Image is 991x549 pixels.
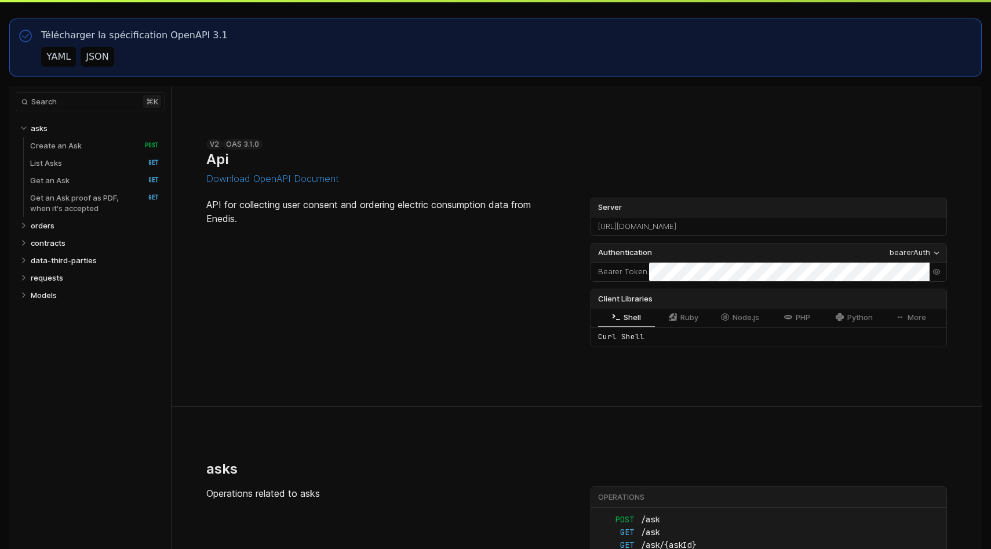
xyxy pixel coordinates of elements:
[591,289,946,308] div: Client Libraries
[30,137,159,154] a: Create an Ask POST
[30,172,159,189] a: Get an Ask GET
[136,194,159,202] span: GET
[223,139,263,150] div: OAS 3.1.0
[598,514,634,526] span: POST
[591,198,946,217] label: Server
[81,47,114,67] button: JSON
[136,141,159,150] span: POST
[136,176,159,184] span: GET
[31,272,63,283] p: requests
[136,159,159,167] span: GET
[30,175,70,186] p: Get an Ask
[890,247,930,259] div: bearerAuth
[598,266,647,278] label: Bearer Token
[206,460,238,477] h2: asks
[591,217,946,236] div: [URL][DOMAIN_NAME]
[886,246,944,259] button: bearerAuth
[31,269,159,286] a: requests
[206,139,223,150] div: v2
[30,158,62,168] p: List Asks
[86,50,108,64] div: JSON
[206,173,339,184] button: Download OpenAPI Document
[591,263,649,281] div: :
[41,47,76,67] button: YAML
[31,217,159,234] a: orders
[733,313,759,322] span: Node.js
[641,526,677,539] span: /ask
[31,252,159,269] a: data-third-parties
[598,526,939,539] a: GET/ask
[598,526,634,539] span: GET
[31,119,159,137] a: asks
[30,189,159,217] a: Get an Ask proof as PDF, when it's accepted GET
[31,255,97,266] p: data-third-parties
[30,140,82,151] p: Create an Ask
[31,97,57,106] span: Search
[598,247,652,259] span: Authentication
[143,95,161,108] kbd: ⌘ k
[206,198,563,226] p: API for collecting user consent and ordering electric consumption data from Enedis.
[30,192,133,213] p: Get an Ask proof as PDF, when it's accepted
[31,286,159,304] a: Models
[598,492,945,503] div: Operations
[31,220,54,231] p: orders
[30,154,159,172] a: List Asks GET
[31,123,48,133] p: asks
[206,151,228,168] h1: Api
[41,28,228,42] p: Télécharger la spécification OpenAPI 3.1
[641,514,677,526] span: /ask
[847,313,873,322] span: Python
[598,514,939,526] a: POST/ask
[31,238,65,248] p: contracts
[591,327,946,347] div: Curl Shell
[31,234,159,252] a: contracts
[624,313,641,322] span: Shell
[796,313,810,322] span: PHP
[206,486,563,500] p: Operations related to asks
[46,50,71,64] div: YAML
[31,290,57,300] p: Models
[680,313,698,322] span: Ruby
